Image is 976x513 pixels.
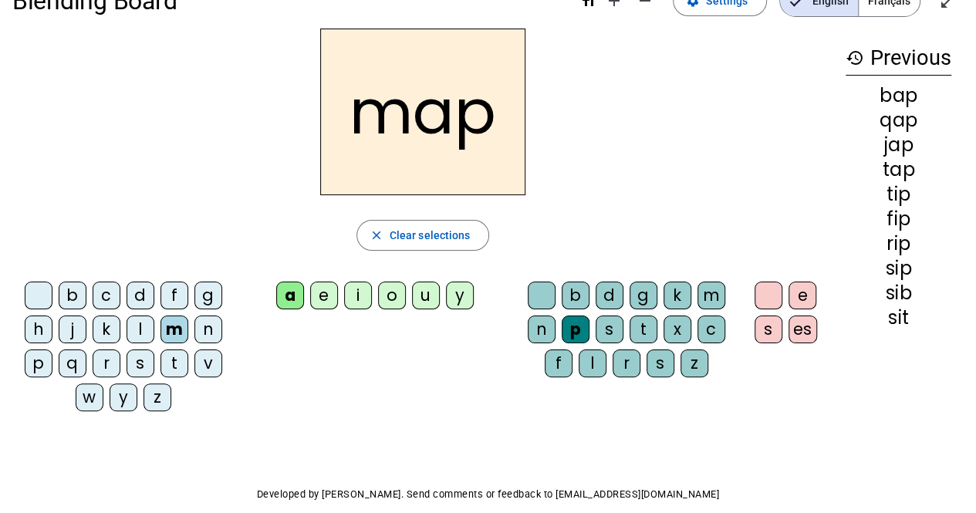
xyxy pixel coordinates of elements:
[160,316,188,343] div: m
[110,383,137,411] div: y
[579,349,606,377] div: l
[194,349,222,377] div: v
[680,349,708,377] div: z
[846,160,951,179] div: tap
[127,316,154,343] div: l
[160,282,188,309] div: f
[789,282,816,309] div: e
[446,282,474,309] div: y
[562,282,589,309] div: b
[846,284,951,302] div: sib
[630,282,657,309] div: g
[647,349,674,377] div: s
[664,316,691,343] div: x
[370,228,383,242] mat-icon: close
[596,316,623,343] div: s
[545,349,572,377] div: f
[846,185,951,204] div: tip
[276,282,304,309] div: a
[846,111,951,130] div: qap
[127,282,154,309] div: d
[846,259,951,278] div: sip
[59,282,86,309] div: b
[59,349,86,377] div: q
[76,383,103,411] div: w
[596,282,623,309] div: d
[25,316,52,343] div: h
[356,220,490,251] button: Clear selections
[630,316,657,343] div: t
[846,86,951,105] div: bap
[127,349,154,377] div: s
[697,282,725,309] div: m
[846,235,951,253] div: rip
[194,282,222,309] div: g
[664,282,691,309] div: k
[12,485,964,504] p: Developed by [PERSON_NAME]. Send comments or feedback to [EMAIL_ADDRESS][DOMAIN_NAME]
[378,282,406,309] div: o
[320,29,525,195] h2: map
[310,282,338,309] div: e
[160,349,188,377] div: t
[789,316,817,343] div: es
[846,41,951,76] h3: Previous
[528,316,556,343] div: n
[194,316,222,343] div: n
[344,282,372,309] div: i
[93,316,120,343] div: k
[697,316,725,343] div: c
[846,136,951,154] div: jap
[562,316,589,343] div: p
[25,349,52,377] div: p
[846,49,864,67] mat-icon: history
[755,316,782,343] div: s
[93,282,120,309] div: c
[412,282,440,309] div: u
[144,383,171,411] div: z
[846,210,951,228] div: fip
[390,226,471,245] span: Clear selections
[93,349,120,377] div: r
[59,316,86,343] div: j
[846,309,951,327] div: sit
[613,349,640,377] div: r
